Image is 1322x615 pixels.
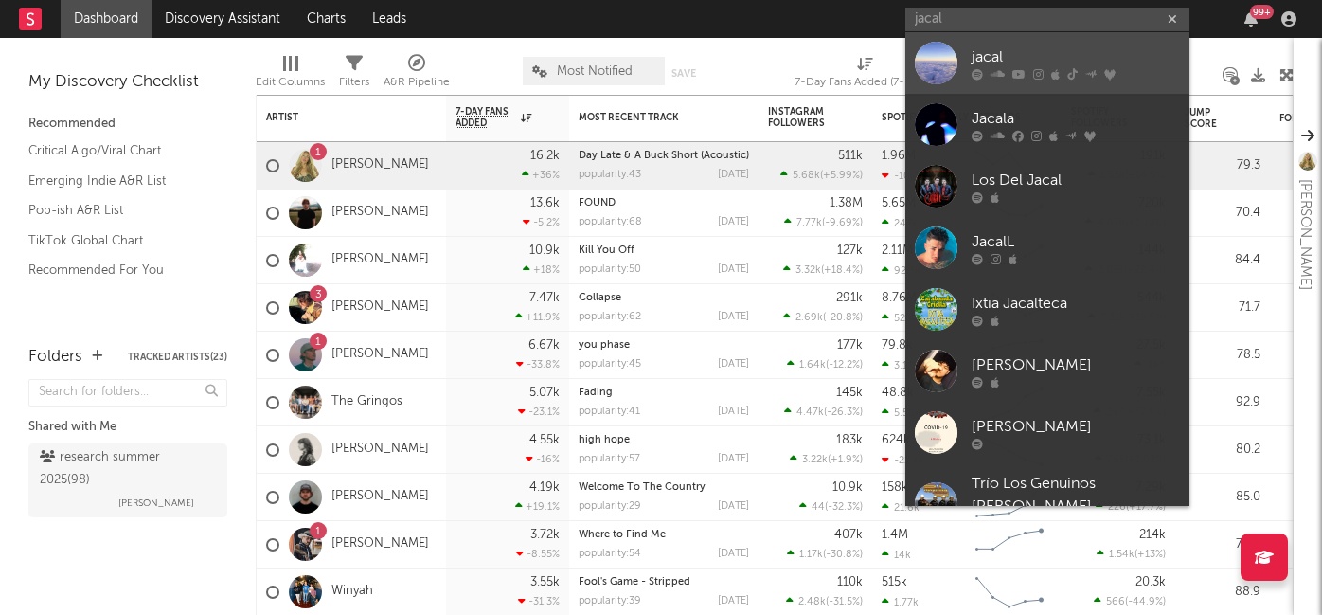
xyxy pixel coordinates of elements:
[783,311,863,323] div: ( )
[796,407,824,418] span: 4.47k
[256,71,325,94] div: Edit Columns
[831,455,860,465] span: +1.9 %
[1185,297,1260,319] div: 71.7
[834,529,863,541] div: 407k
[1250,5,1274,19] div: 99 +
[905,32,1189,94] a: jacal
[331,489,429,505] a: [PERSON_NAME]
[823,171,860,181] span: +5.99 %
[1185,486,1260,509] div: 85.0
[832,481,863,494] div: 10.9k
[905,279,1189,340] a: Ixtia Jacalteca
[579,198,749,208] div: FOUND
[28,379,227,407] input: Search for folders...
[780,169,863,181] div: ( )
[795,313,823,323] span: 2.69k
[829,597,860,607] span: -31.5 %
[882,112,1024,123] div: Spotify Monthly Listeners
[1185,154,1260,177] div: 79.3
[784,216,863,228] div: ( )
[28,171,208,191] a: Emerging Indie A&R List
[882,339,913,352] div: 79.8k
[579,340,749,351] div: you phase
[718,501,749,512] div: [DATE]
[557,65,633,78] span: Most Notified
[796,218,822,228] span: 7.77k
[331,584,373,600] a: Winyah
[1244,11,1258,27] button: 99+
[523,263,560,276] div: +18 %
[830,197,863,209] div: 1.38M
[579,482,749,493] div: Welcome To The Country
[972,107,1180,130] div: Jacala
[579,530,749,540] div: Where to Find Me
[579,407,640,417] div: popularity: 41
[579,549,641,559] div: popularity: 54
[530,529,560,541] div: 3.72k
[579,577,749,588] div: Fool's Game - Stripped
[1096,500,1166,513] div: ( )
[28,346,82,369] div: Folders
[718,217,749,227] div: [DATE]
[384,71,450,94] div: A&R Pipeline
[331,252,429,268] a: [PERSON_NAME]
[579,293,621,303] a: Collapse
[882,501,920,514] div: 21.6k
[579,151,749,161] div: Day Late & A Buck Short (Acoustic)
[339,47,369,102] div: Filters
[799,550,823,560] span: 1.17k
[579,112,721,123] div: Most Recent Track
[579,170,641,180] div: popularity: 43
[579,388,613,398] a: Fading
[1185,344,1260,367] div: 78.5
[579,312,641,322] div: popularity: 62
[825,218,860,228] span: -9.69 %
[579,245,634,256] a: Kill You Off
[799,500,863,513] div: ( )
[1185,439,1260,461] div: 80.2
[882,244,913,257] div: 2.11M
[1106,597,1125,607] span: 566
[783,263,863,276] div: ( )
[671,68,696,79] button: Save
[882,529,908,541] div: 1.4M
[972,473,1180,541] div: Trío Los Genuinos [PERSON_NAME], [GEOGRAPHIC_DATA]
[579,264,641,275] div: popularity: 50
[528,339,560,352] div: 6.67k
[331,442,429,458] a: [PERSON_NAME]
[718,596,749,606] div: [DATE]
[972,292,1180,315] div: Ixtia Jacalteca
[882,576,907,588] div: 515k
[836,434,863,446] div: 183k
[331,536,429,552] a: [PERSON_NAME]
[515,500,560,513] div: +19.1 %
[882,359,919,371] div: 3.12k
[526,453,560,465] div: -16 %
[718,359,749,370] div: [DATE]
[882,150,916,162] div: 1.96M
[256,47,325,102] div: Edit Columns
[516,358,560,371] div: -33.8 %
[795,47,937,102] div: 7-Day Fans Added (7-Day Fans Added)
[718,549,749,559] div: [DATE]
[579,530,666,540] a: Where to Find Me
[331,394,402,410] a: The Gringos
[812,502,825,513] span: 44
[972,230,1180,253] div: JacalL
[882,434,910,446] div: 624k
[579,482,706,493] a: Welcome To The Country
[579,435,749,445] div: high hope
[827,407,860,418] span: -26.3 %
[1294,179,1316,290] div: [PERSON_NAME]
[882,407,920,419] div: 5.58k
[718,312,749,322] div: [DATE]
[1097,548,1166,560] div: ( )
[579,359,641,370] div: popularity: 45
[882,387,914,399] div: 48.8k
[1185,581,1260,604] div: 88.9
[826,550,860,560] span: -30.8 %
[829,360,860,371] span: -12.2 %
[768,106,834,129] div: Instagram Followers
[824,265,860,276] span: +18.4 %
[882,170,924,182] div: -10.2k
